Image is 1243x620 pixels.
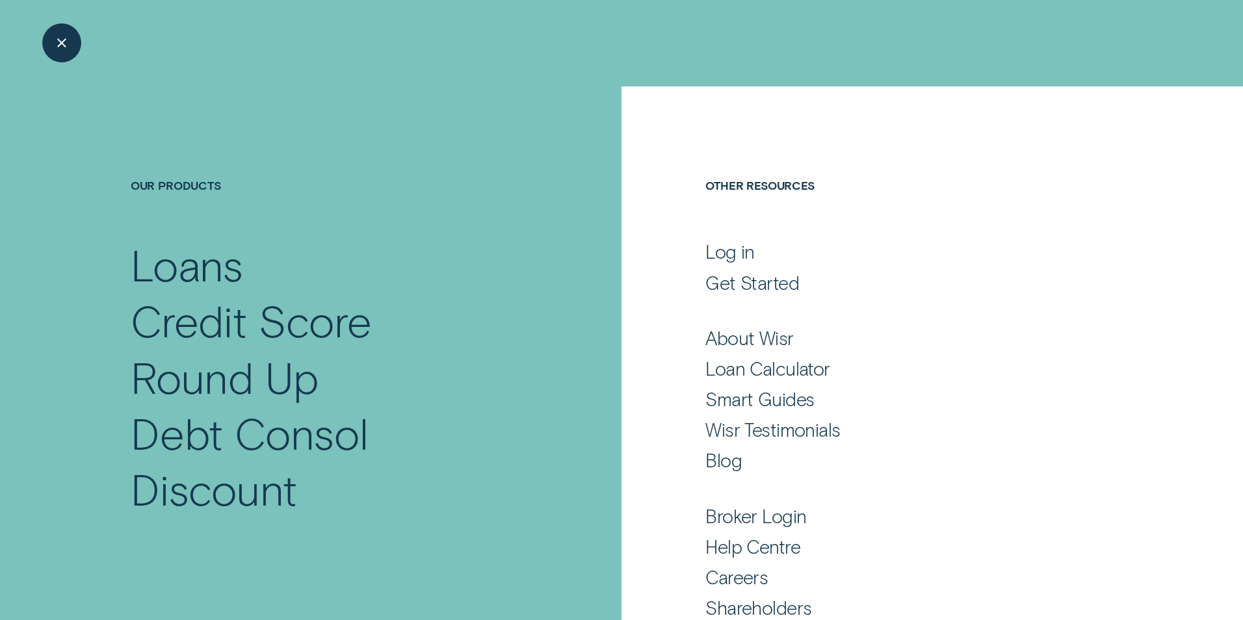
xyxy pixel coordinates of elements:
div: Help Centre [705,535,800,558]
a: Loan Calculator [705,357,1111,380]
h4: Our Products [131,178,531,237]
a: Round Up [131,349,531,405]
div: Broker Login [705,504,806,528]
div: Credit Score [131,292,372,348]
a: Careers [705,565,1111,589]
a: Shareholders [705,596,1111,619]
a: Broker Login [705,504,1111,528]
div: Loans [131,237,243,292]
a: Help Centre [705,535,1111,558]
a: Wisr Testimonials [705,418,1111,441]
h4: Other Resources [705,178,1111,237]
a: Smart Guides [705,387,1111,411]
button: Close Menu [42,23,81,62]
div: About Wisr [705,326,793,350]
a: Log in [705,240,1111,263]
a: Get Started [705,271,1111,294]
a: Credit Score [131,292,531,348]
div: Get Started [705,271,799,294]
a: Loans [131,237,531,292]
div: Loan Calculator [705,357,830,380]
a: Blog [705,448,1111,472]
div: Blog [705,448,742,472]
div: Wisr Testimonials [705,418,840,441]
div: Shareholders [705,596,811,619]
div: Round Up [131,349,319,405]
div: Careers [705,565,768,589]
a: Debt Consol Discount [131,405,531,517]
div: Log in [705,240,755,263]
a: About Wisr [705,326,1111,350]
div: Smart Guides [705,387,814,411]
